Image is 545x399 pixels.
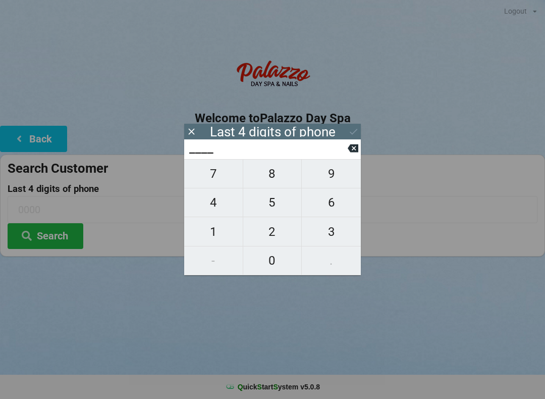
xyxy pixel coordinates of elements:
span: 4 [184,192,243,213]
button: 3 [302,217,361,246]
button: 4 [184,188,243,217]
span: 3 [302,221,361,242]
span: 6 [302,192,361,213]
span: 9 [302,163,361,184]
button: 8 [243,159,302,188]
button: 7 [184,159,243,188]
button: 9 [302,159,361,188]
button: 5 [243,188,302,217]
button: 2 [243,217,302,246]
span: 2 [243,221,302,242]
button: 6 [302,188,361,217]
button: 1 [184,217,243,246]
span: 5 [243,192,302,213]
div: Last 4 digits of phone [210,127,336,137]
span: 0 [243,250,302,271]
button: 0 [243,246,302,275]
span: 7 [184,163,243,184]
span: 8 [243,163,302,184]
span: 1 [184,221,243,242]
